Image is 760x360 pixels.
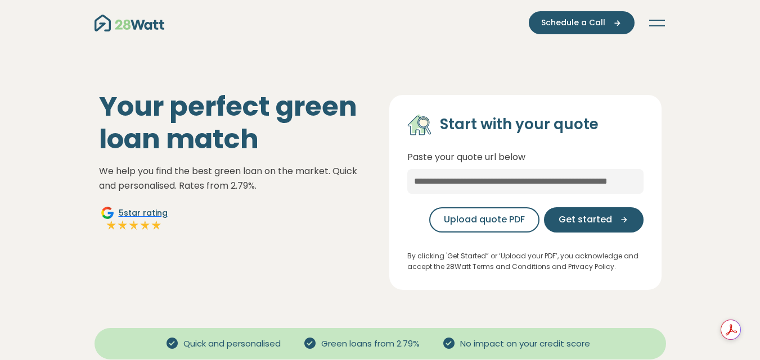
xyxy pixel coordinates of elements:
[99,206,169,233] a: Google5star ratingFull starFull starFull starFull starFull star
[151,220,162,231] img: Full star
[529,11,635,34] button: Schedule a Call
[407,150,644,165] p: Paste your quote url below
[317,338,424,350] span: Green loans from 2.79%
[559,213,612,226] span: Get started
[95,15,164,31] img: 28Watt
[444,213,525,226] span: Upload quote PDF
[99,90,371,155] h1: Your perfect green loan match
[456,338,595,350] span: No impact on your credit score
[407,250,644,272] p: By clicking 'Get Started” or ‘Upload your PDF’, you acknowledge and accept the 28Watt Terms and C...
[179,338,285,350] span: Quick and personalised
[440,115,599,134] h4: Start with your quote
[648,17,666,29] button: Toggle navigation
[119,207,168,219] span: 5 star rating
[541,17,605,29] span: Schedule a Call
[101,206,114,220] img: Google
[429,207,539,233] button: Upload quote PDF
[95,11,666,34] nav: Main navigation
[140,220,151,231] img: Full star
[106,220,117,231] img: Full star
[117,220,128,231] img: Full star
[544,207,644,233] button: Get started
[128,220,140,231] img: Full star
[99,164,371,193] p: We help you find the best green loan on the market. Quick and personalised. Rates from 2.79%.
